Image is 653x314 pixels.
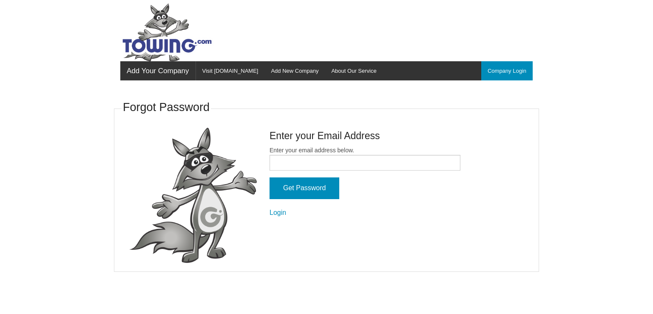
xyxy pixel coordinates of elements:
a: Add Your Company [120,61,196,80]
a: About Our Service [325,61,383,80]
a: Add New Company [264,61,325,80]
img: Towing.com Logo [120,3,214,61]
a: Visit [DOMAIN_NAME] [196,61,265,80]
h4: Enter your Email Address [270,129,460,143]
input: Get Password [270,177,339,199]
input: Enter your email address below. [270,155,460,171]
img: fox-Presenting.png [129,128,257,263]
h3: Forgot Password [123,100,210,116]
label: Enter your email address below. [270,146,460,171]
a: Login [270,209,286,216]
a: Company Login [481,61,533,80]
